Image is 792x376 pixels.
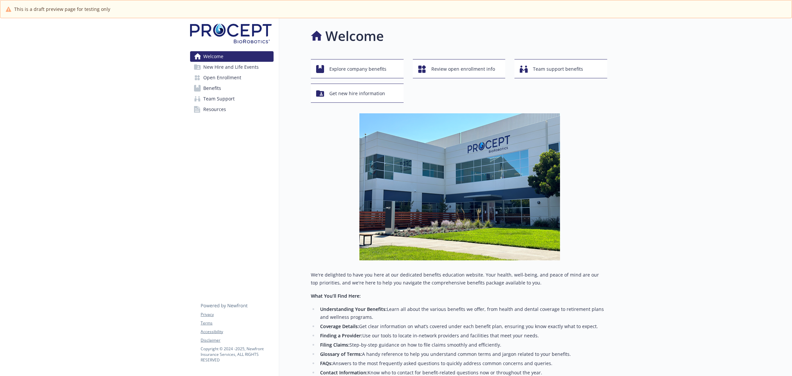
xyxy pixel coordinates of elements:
li: Step-by-step guidance on how to file claims smoothly and efficiently. [318,341,607,349]
strong: Filing Claims: [320,342,349,348]
button: Explore company benefits [311,59,404,78]
span: Welcome [203,51,223,62]
span: Open Enrollment [203,72,241,83]
a: New Hire and Life Events [190,62,274,72]
li: Answers to the most frequently asked questions to quickly address common concerns and queries. [318,359,607,367]
a: Disclaimer [201,337,273,343]
a: Accessibility [201,329,273,335]
a: Resources [190,104,274,115]
a: Team Support [190,94,274,104]
a: Privacy [201,312,273,318]
strong: FAQs: [320,360,333,366]
strong: Contact Information: [320,369,368,376]
a: Welcome [190,51,274,62]
a: Benefits [190,83,274,94]
span: Get new hire information [329,87,385,100]
li: Use our tools to locate in-network providers and facilities that meet your needs. [318,332,607,340]
span: Team Support [203,94,235,104]
span: Benefits [203,83,221,94]
li: A handy reference to help you understand common terms and jargon related to your benefits. [318,350,607,358]
strong: Understanding Your Benefits: [320,306,387,312]
img: overview page banner [358,113,560,260]
a: Terms [201,320,273,326]
span: Review open enrollment info [431,63,495,75]
strong: Coverage Details: [320,323,359,329]
li: Learn all about the various benefits we offer, from health and dental coverage to retirement plan... [318,305,607,321]
li: Get clear information on what’s covered under each benefit plan, ensuring you know exactly what t... [318,322,607,330]
button: Get new hire information [311,84,404,103]
strong: Glossary of Terms: [320,351,362,357]
span: Resources [203,104,226,115]
p: Copyright © 2024 - 2025 , Newfront Insurance Services, ALL RIGHTS RESERVED [201,346,273,363]
strong: Finding a Provider: [320,332,362,339]
button: Team support benefits [514,59,607,78]
span: Team support benefits [533,63,583,75]
span: New Hire and Life Events [203,62,259,72]
p: We're delighted to have you here at our dedicated benefits education website. Your health, well-b... [311,271,607,287]
strong: What You’ll Find Here: [311,293,361,299]
h1: Welcome [325,26,384,46]
span: This is a draft preview page for testing only [14,6,110,13]
button: Review open enrollment info [413,59,506,78]
span: Explore company benefits [329,63,386,75]
a: Open Enrollment [190,72,274,83]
